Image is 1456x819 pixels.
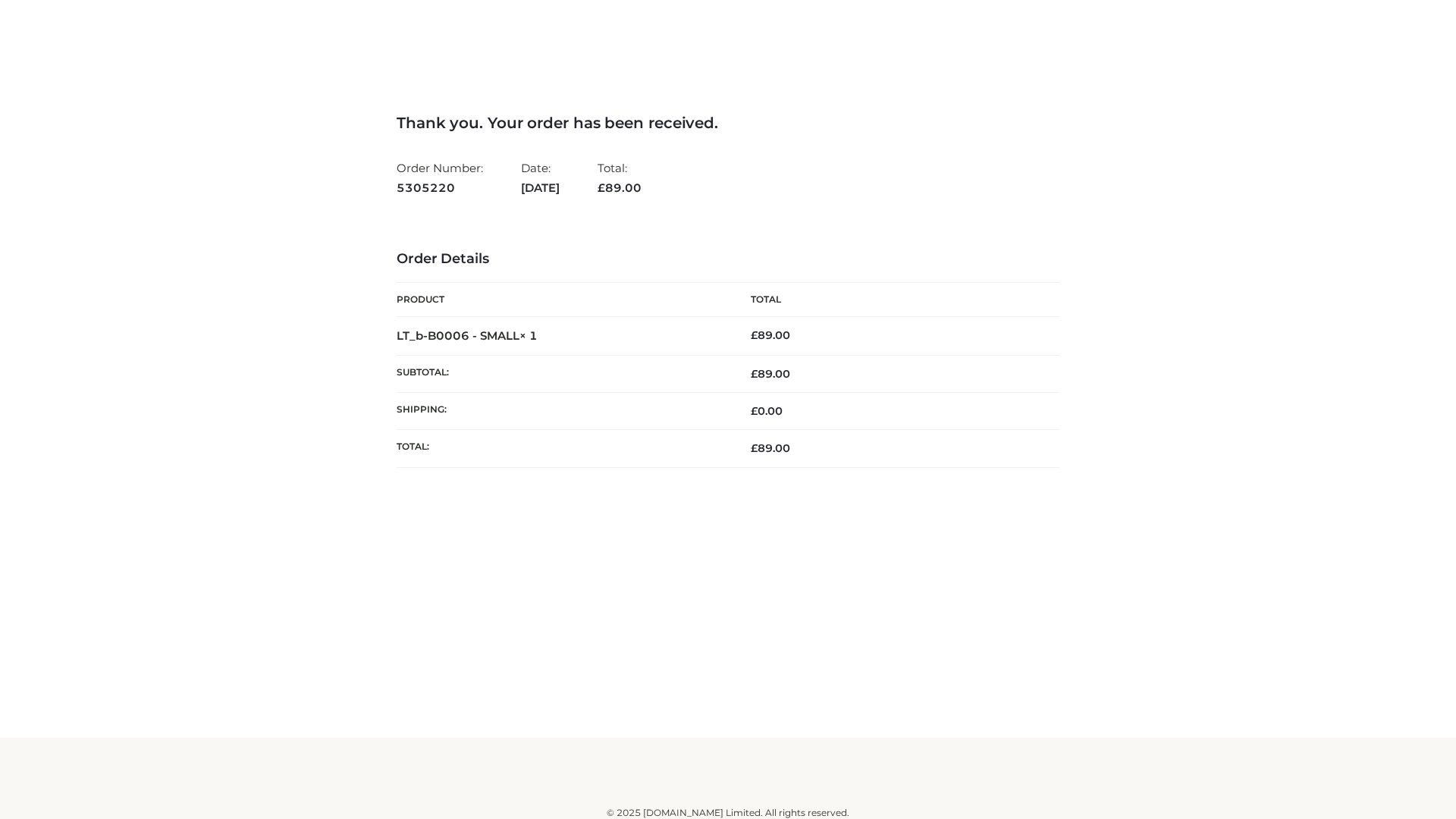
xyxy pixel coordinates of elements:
[397,283,728,317] th: Product
[519,328,538,343] strong: × 1
[397,355,728,392] th: Subtotal:
[397,155,483,201] li: Order Number:
[521,178,560,198] strong: [DATE]
[598,180,642,195] span: 89.00
[751,328,758,342] span: £
[728,283,1059,317] th: Total
[751,441,790,455] span: 89.00
[397,251,1059,268] h3: Order Details
[397,178,483,198] strong: 5305220
[397,393,728,430] th: Shipping:
[397,114,1059,132] h3: Thank you. Your order has been received.
[751,404,758,418] span: £
[751,404,783,418] bdi: 0.00
[397,430,728,467] th: Total:
[751,328,790,342] bdi: 89.00
[598,180,605,195] span: £
[521,155,560,201] li: Date:
[751,367,790,381] span: 89.00
[751,367,758,381] span: £
[751,441,758,455] span: £
[598,155,642,201] li: Total:
[397,328,538,343] strong: LT_b-B0006 - SMALL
